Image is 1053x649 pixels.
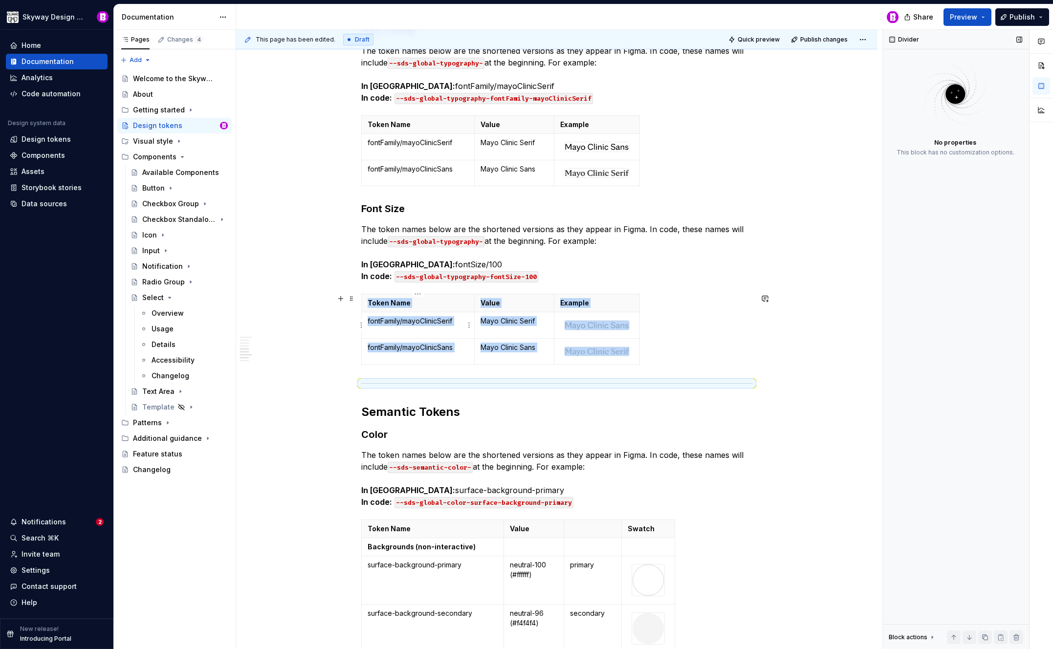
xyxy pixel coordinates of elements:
[127,290,232,305] a: Select
[142,293,164,303] div: Select
[22,533,59,543] div: Search ⌘K
[195,36,203,43] span: 4
[22,89,81,99] div: Code automation
[6,530,108,546] button: Search ⌘K
[368,120,468,130] p: Token Name
[97,11,109,23] img: Bobby Davis
[628,524,669,534] p: Swatch
[481,164,548,174] p: Mayo Clinic Sans
[889,633,927,641] div: Block actions
[368,560,498,570] p: surface-background-primary
[361,202,752,216] h3: Font Size
[6,514,108,530] button: Notifications2
[368,164,468,174] p: fontFamily/mayoClinicSans
[127,165,232,180] a: Available Components
[8,119,66,127] div: Design system data
[510,524,558,534] p: Value
[22,73,53,83] div: Analytics
[889,630,936,644] div: Block actions
[6,70,108,86] a: Analytics
[355,36,370,43] span: Draft
[136,305,232,321] a: Overview
[22,41,41,50] div: Home
[127,227,232,243] a: Icon
[117,133,232,149] div: Visual style
[117,446,232,462] a: Feature status
[127,180,232,196] a: Button
[136,352,232,368] a: Accessibility
[388,462,473,473] code: --sds-semantic-color-
[481,138,548,148] p: Mayo Clinic Serif
[133,89,153,99] div: About
[117,53,154,67] button: Add
[152,308,184,318] div: Overview
[565,347,629,356] img: 78500ced-a40c-4b40-9c04-fdd7cad446f7.png
[6,562,108,578] a: Settings
[142,387,175,396] div: Text Area
[133,105,185,115] div: Getting started
[121,36,150,43] div: Pages
[6,54,108,69] a: Documentation
[22,183,82,193] div: Storybook stories
[136,321,232,337] a: Usage
[368,343,468,352] p: fontFamily/mayoClinicSans
[368,524,498,534] p: Token Name
[152,371,189,381] div: Changelog
[127,212,232,227] a: Checkbox Standalone
[7,11,19,23] img: 7d2f9795-fa08-4624-9490-5a3f7218a56a.png
[117,415,232,431] div: Patterns
[395,271,538,282] code: --sds-global-typography-fontSize-100
[127,196,232,212] a: Checkbox Group
[560,120,634,130] p: Example
[361,81,455,91] strong: In [GEOGRAPHIC_DATA]:
[6,86,108,102] a: Code automation
[725,33,784,46] button: Quick preview
[22,549,60,559] div: Invite team
[122,12,214,22] div: Documentation
[22,517,66,527] div: Notifications
[395,93,593,104] code: --sds-global-typography-fontFamily-mayoClinicSerif
[481,343,548,352] p: Mayo Clinic Sans
[361,485,455,495] strong: In [GEOGRAPHIC_DATA]:
[117,431,232,446] div: Additional guidance
[899,8,940,26] button: Share
[565,169,629,177] img: 78500ced-a40c-4b40-9c04-fdd7cad446f7.png
[20,625,59,633] p: New release!
[127,399,232,415] a: Template
[481,316,548,326] p: Mayo Clinic Serif
[133,136,173,146] div: Visual style
[6,196,108,212] a: Data sources
[133,418,162,428] div: Patterns
[6,38,108,53] a: Home
[142,168,219,177] div: Available Components
[133,152,176,162] div: Components
[142,199,199,209] div: Checkbox Group
[897,149,1014,156] div: This block has no customization options.
[6,595,108,610] button: Help
[738,36,780,43] span: Quick preview
[395,497,573,508] code: --sds-global-color-surface-background-primary
[570,560,615,570] p: primary
[130,56,142,64] span: Add
[96,518,104,526] span: 2
[127,259,232,274] a: Notification
[6,546,108,562] a: Invite team
[133,121,182,130] div: Design tokens
[256,36,335,43] span: This page has been edited.
[220,122,228,130] img: Bobby Davis
[127,384,232,399] a: Text Area
[913,12,933,22] span: Share
[22,167,44,176] div: Assets
[22,12,85,22] div: Skyway Design System
[361,223,752,282] p: The token names below are the shortened versions as they appear in Figma. In code, these names wi...
[142,183,165,193] div: Button
[361,45,752,104] p: The token names below are the shortened versions as they appear in Figma. In code, these names wi...
[560,298,634,308] p: Example
[22,565,50,575] div: Settings
[950,12,977,22] span: Preview
[6,131,108,147] a: Design tokens
[6,180,108,195] a: Storybook stories
[127,274,232,290] a: Radio Group
[570,608,615,618] p: secondary
[361,428,752,441] h3: Color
